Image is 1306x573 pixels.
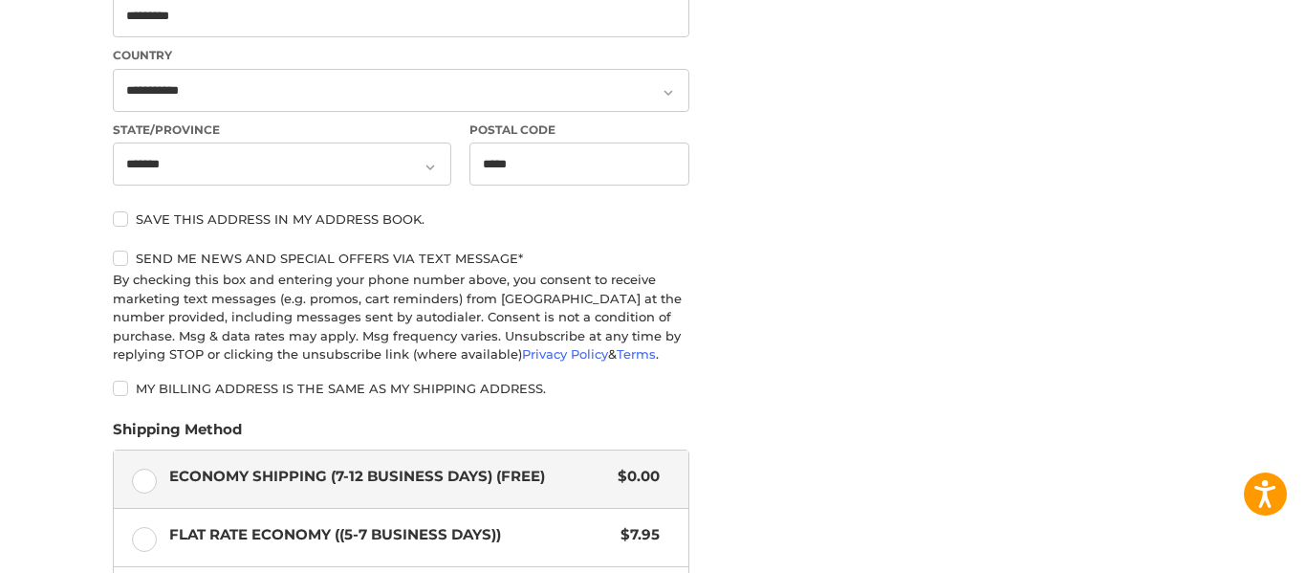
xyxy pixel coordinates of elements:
[617,346,656,362] a: Terms
[113,419,242,450] legend: Shipping Method
[469,121,689,139] label: Postal Code
[113,211,689,227] label: Save this address in my address book.
[169,466,609,488] span: Economy Shipping (7-12 Business Days) (Free)
[612,524,661,546] span: $7.95
[113,381,689,396] label: My billing address is the same as my shipping address.
[113,271,689,364] div: By checking this box and entering your phone number above, you consent to receive marketing text ...
[522,346,608,362] a: Privacy Policy
[609,466,661,488] span: $0.00
[113,47,689,64] label: Country
[113,121,451,139] label: State/Province
[113,251,689,266] label: Send me news and special offers via text message*
[169,524,612,546] span: Flat Rate Economy ((5-7 Business Days))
